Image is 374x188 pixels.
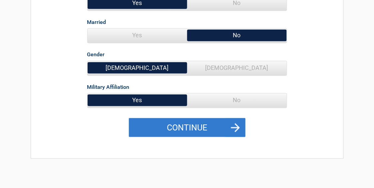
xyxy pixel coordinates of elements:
span: [DEMOGRAPHIC_DATA] [88,61,187,75]
span: Yes [88,29,187,42]
span: [DEMOGRAPHIC_DATA] [187,61,287,75]
span: No [187,29,287,42]
label: Married [87,18,106,27]
label: Military Affiliation [87,83,130,92]
label: Gender [87,50,105,59]
button: Continue [129,118,245,137]
span: Yes [88,94,187,107]
span: No [187,94,287,107]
